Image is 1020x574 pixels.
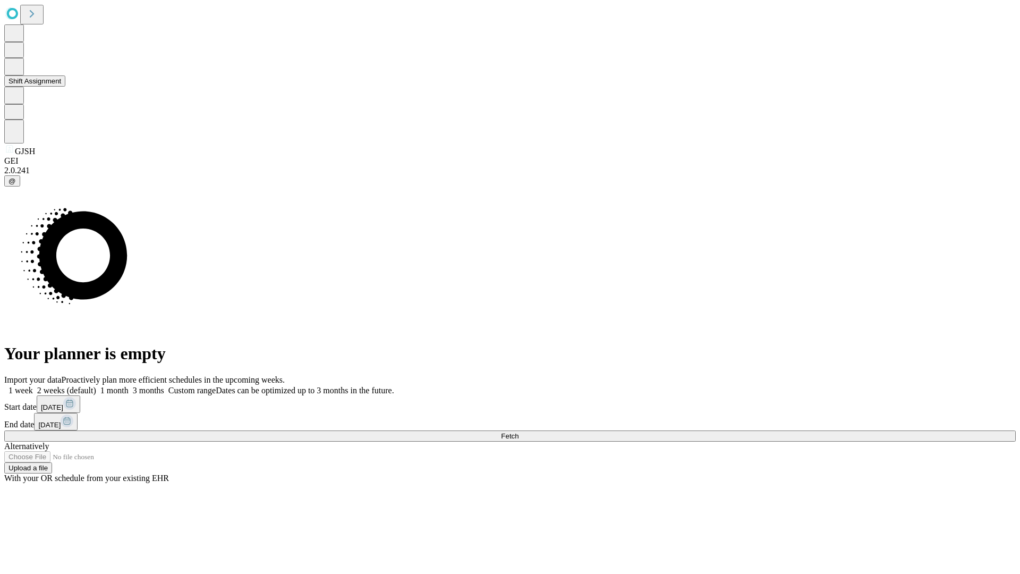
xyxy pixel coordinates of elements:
[4,442,49,451] span: Alternatively
[100,386,129,395] span: 1 month
[37,395,80,413] button: [DATE]
[62,375,285,384] span: Proactively plan more efficient schedules in the upcoming weeks.
[4,395,1016,413] div: Start date
[4,375,62,384] span: Import your data
[37,386,96,395] span: 2 weeks (default)
[168,386,216,395] span: Custom range
[34,413,78,430] button: [DATE]
[41,403,63,411] span: [DATE]
[4,474,169,483] span: With your OR schedule from your existing EHR
[4,156,1016,166] div: GEI
[4,344,1016,364] h1: Your planner is empty
[4,166,1016,175] div: 2.0.241
[15,147,35,156] span: GJSH
[4,175,20,187] button: @
[4,413,1016,430] div: End date
[501,432,518,440] span: Fetch
[216,386,394,395] span: Dates can be optimized up to 3 months in the future.
[8,386,33,395] span: 1 week
[4,75,65,87] button: Shift Assignment
[133,386,164,395] span: 3 months
[4,462,52,474] button: Upload a file
[8,177,16,185] span: @
[4,430,1016,442] button: Fetch
[38,421,61,429] span: [DATE]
